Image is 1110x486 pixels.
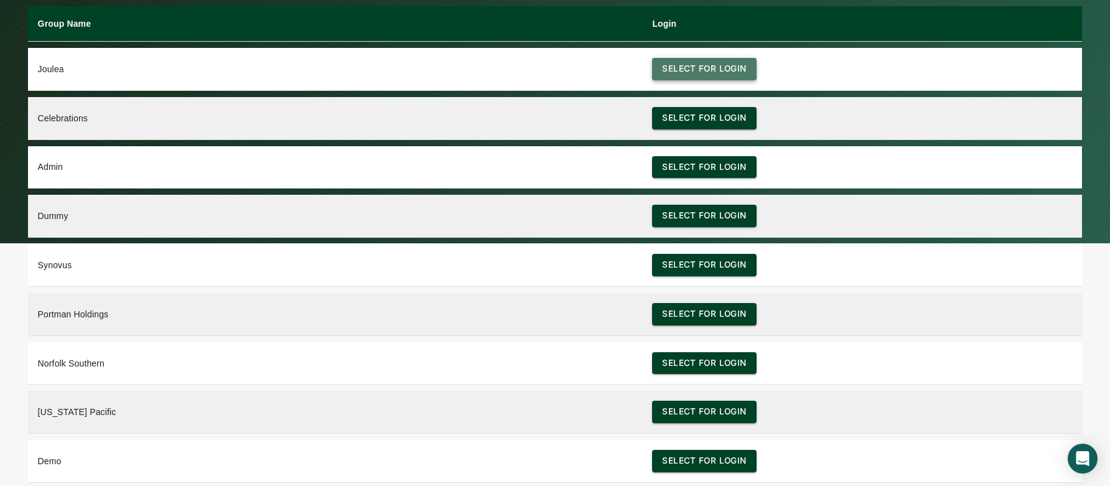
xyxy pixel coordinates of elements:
button: Select for login [652,205,756,227]
button: Select for login [652,156,756,179]
td: Dummy [28,195,643,238]
td: Celebrations [28,97,643,140]
button: Select for login [652,303,756,325]
th: Login [642,6,1082,42]
td: Joulea [28,48,643,91]
button: Select for login [652,352,756,375]
td: Demo [28,440,643,483]
button: Select for login [652,450,756,472]
td: [US_STATE] Pacific [28,391,643,434]
td: Synovus [28,244,643,287]
td: Admin [28,146,643,189]
th: Group Name [28,6,643,42]
div: Open Intercom Messenger [1068,444,1098,474]
button: Select for login [652,254,756,276]
button: Select for login [652,58,756,80]
button: Select for login [652,107,756,129]
button: Select for login [652,401,756,423]
td: Norfolk Southern [28,342,643,385]
td: Portman Holdings [28,293,643,336]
